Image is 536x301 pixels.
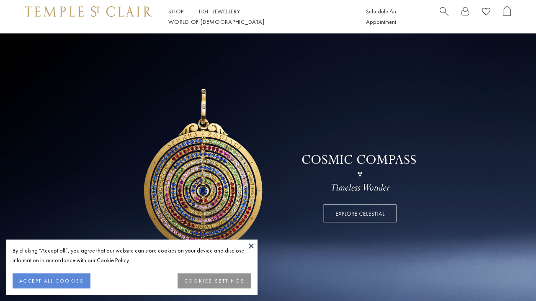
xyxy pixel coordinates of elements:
a: ShopShop [168,8,184,15]
a: View Wishlist [482,6,490,19]
a: Open Shopping Bag [503,6,511,27]
a: High JewelleryHigh Jewellery [196,8,240,15]
a: Schedule An Appointment [366,8,396,26]
a: Search [440,6,448,27]
button: ACCEPT ALL COOKIES [13,273,90,288]
button: COOKIES SETTINGS [178,273,251,288]
nav: Main navigation [168,6,347,27]
div: By clicking “Accept all”, you agree that our website can store cookies on your device and disclos... [13,246,251,265]
img: Temple St. Clair [25,6,152,16]
a: World of [DEMOGRAPHIC_DATA]World of [DEMOGRAPHIC_DATA] [168,18,264,26]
